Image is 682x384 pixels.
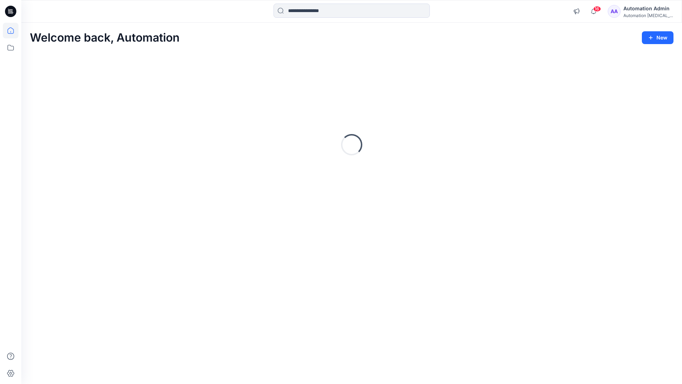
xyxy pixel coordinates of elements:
[608,5,621,18] div: AA
[623,13,673,18] div: Automation [MEDICAL_DATA]...
[642,31,673,44] button: New
[623,4,673,13] div: Automation Admin
[30,31,180,44] h2: Welcome back, Automation
[593,6,601,12] span: 16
